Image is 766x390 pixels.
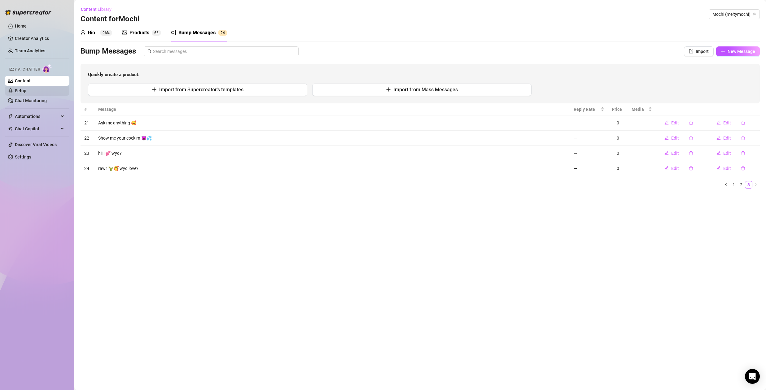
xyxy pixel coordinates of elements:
[386,87,391,92] span: plus
[745,181,752,188] li: 3
[81,115,94,131] td: 21
[612,165,624,172] div: 0
[81,131,94,146] td: 22
[723,181,730,188] button: left
[754,183,758,186] span: right
[745,369,760,384] div: Open Intercom Messenger
[223,31,225,35] span: 4
[716,136,721,140] span: edit
[711,163,736,173] button: Edit
[178,29,216,37] div: Bump Messages
[736,118,750,128] button: delete
[15,33,64,43] a: Creator Analytics
[684,163,698,173] button: delete
[570,103,608,115] th: Reply Rate
[81,103,94,115] th: #
[81,146,94,161] td: 23
[730,181,737,188] a: 1
[81,30,85,35] span: user
[15,48,45,53] a: Team Analytics
[684,46,714,56] button: Import
[736,148,750,158] button: delete
[81,46,136,56] h3: Bump Messages
[689,49,693,54] span: import
[159,87,243,93] span: Import from Supercreator's templates
[721,49,725,54] span: plus
[312,84,532,96] button: Import from Mass Messages
[745,181,752,188] a: 3
[741,136,745,140] span: delete
[753,12,756,16] span: team
[684,118,698,128] button: delete
[42,64,52,73] img: AI Chatter
[723,136,731,141] span: Edit
[612,119,624,126] div: 0
[221,31,223,35] span: 2
[711,133,736,143] button: Edit
[664,120,669,125] span: edit
[632,106,647,113] span: Media
[723,120,731,125] span: Edit
[659,148,684,158] button: Edit
[659,133,684,143] button: Edit
[741,121,745,125] span: delete
[570,115,608,131] td: —
[156,31,159,35] span: 6
[724,183,728,186] span: left
[736,163,750,173] button: delete
[152,87,157,92] span: plus
[15,142,57,147] a: Discover Viral Videos
[741,151,745,155] span: delete
[671,151,679,156] span: Edit
[94,131,570,146] td: Show me your cock rn 😈💦
[81,14,139,24] h3: Content for Mochi
[15,154,31,159] a: Settings
[171,30,176,35] span: notification
[716,46,760,56] button: New Message
[711,118,736,128] button: Edit
[752,181,760,188] li: Next Page
[570,161,608,176] td: —
[723,181,730,188] li: Previous Page
[81,7,112,12] span: Content Library
[671,166,679,171] span: Edit
[741,166,745,171] span: delete
[94,103,570,115] th: Message
[88,84,307,96] button: Import from Supercreator's templates
[5,9,51,15] img: logo-BBDzfeDw.svg
[728,49,755,54] span: New Message
[122,30,127,35] span: picture
[574,106,599,113] span: Reply Rate
[100,30,112,36] sup: 96%
[94,161,570,176] td: rawr 🦖🥰 wyd love?
[15,78,31,83] a: Content
[716,166,721,170] span: edit
[738,181,745,188] li: 2
[689,151,693,155] span: delete
[147,49,152,54] span: search
[712,10,756,19] span: Mochi (meltymochi)
[689,166,693,171] span: delete
[15,24,27,28] a: Home
[696,49,709,54] span: Import
[129,29,149,37] div: Products
[659,163,684,173] button: Edit
[153,48,295,55] input: Search messages
[664,136,669,140] span: edit
[94,115,570,131] td: Ask me anything 🥰
[8,114,13,119] span: thunderbolt
[81,161,94,176] td: 24
[218,30,227,36] sup: 24
[152,30,161,36] sup: 66
[671,136,679,141] span: Edit
[716,151,721,155] span: edit
[8,127,12,131] img: Chat Copilot
[711,148,736,158] button: Edit
[88,29,95,37] div: Bio
[664,151,669,155] span: edit
[15,111,59,121] span: Automations
[689,121,693,125] span: delete
[15,124,59,134] span: Chat Copilot
[730,181,738,188] li: 1
[15,98,47,103] a: Chat Monitoring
